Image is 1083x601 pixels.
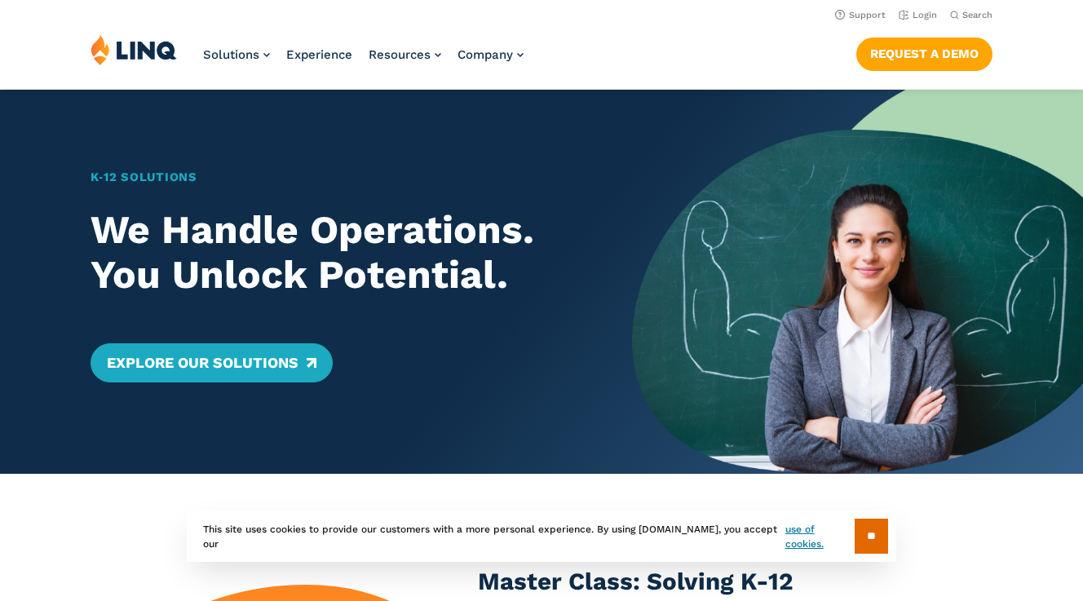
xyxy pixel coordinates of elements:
a: Resources [369,47,441,62]
span: Search [962,10,992,20]
a: Request a Demo [856,38,992,70]
a: Experience [286,47,352,62]
span: Solutions [203,47,259,62]
a: Solutions [203,47,270,62]
nav: Button Navigation [856,34,992,70]
span: Resources [369,47,431,62]
nav: Primary Navigation [203,34,524,88]
div: This site uses cookies to provide our customers with a more personal experience. By using [DOMAIN... [187,510,896,562]
h1: K‑12 Solutions [91,168,588,186]
a: Login [899,10,937,20]
a: Company [458,47,524,62]
img: Home Banner [632,90,1083,474]
button: Open Search Bar [950,9,992,21]
a: use of cookies. [785,522,855,551]
span: Company [458,47,513,62]
a: Explore Our Solutions [91,343,333,382]
a: Support [835,10,886,20]
h2: We Handle Operations. You Unlock Potential. [91,207,588,297]
img: LINQ | K‑12 Software [91,34,177,65]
